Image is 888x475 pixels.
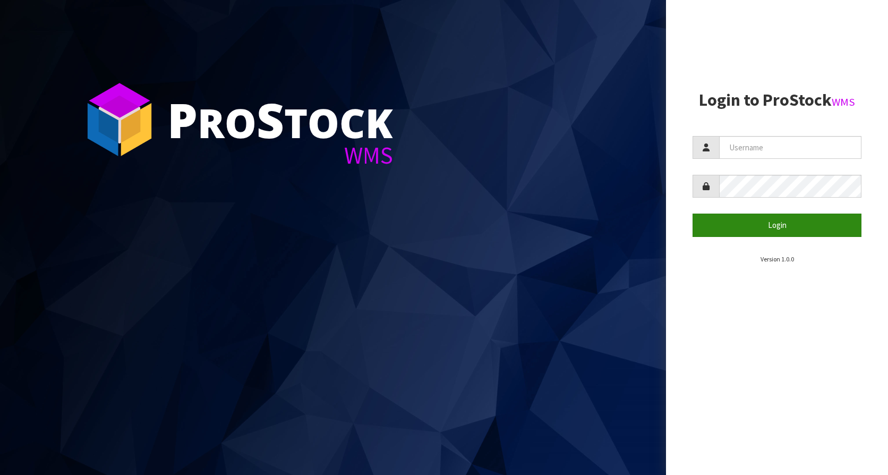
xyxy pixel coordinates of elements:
[167,143,393,167] div: WMS
[761,255,794,263] small: Version 1.0.0
[80,80,159,159] img: ProStock Cube
[167,96,393,143] div: ro tock
[719,136,861,159] input: Username
[693,214,861,236] button: Login
[832,95,855,109] small: WMS
[257,87,284,152] span: S
[693,91,861,109] h2: Login to ProStock
[167,87,198,152] span: P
